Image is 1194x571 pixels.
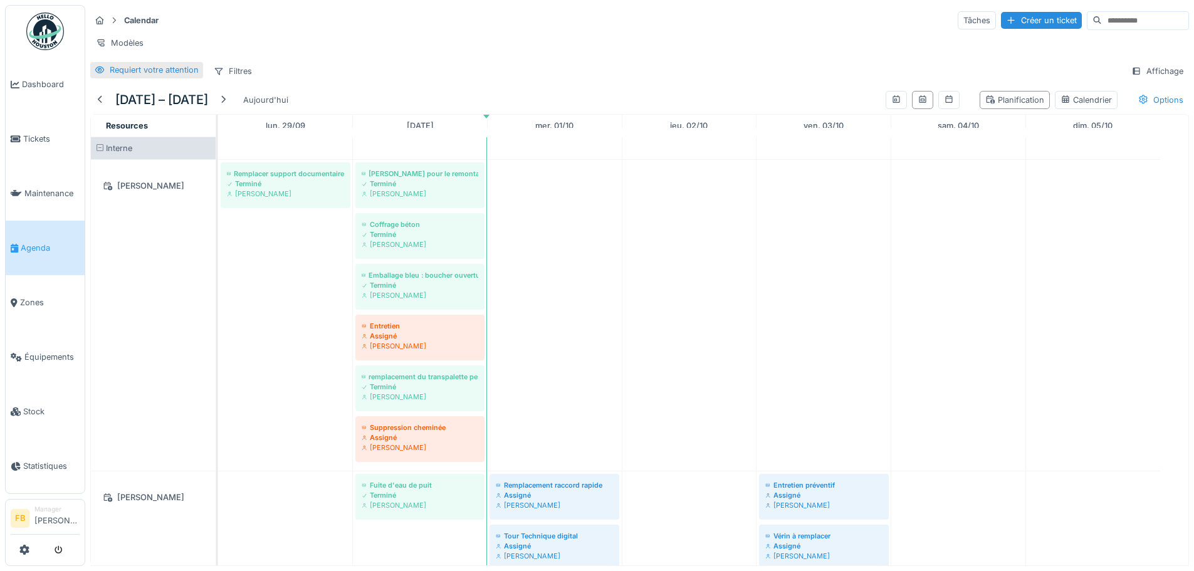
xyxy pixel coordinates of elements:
a: Tickets [6,112,85,166]
span: Équipements [24,351,80,363]
div: [PERSON_NAME] [362,189,478,199]
div: Assigné [765,541,882,551]
a: 30 septembre 2025 [404,117,437,134]
div: Terminé [362,382,478,392]
div: [PERSON_NAME] [362,443,478,453]
div: Affichage [1126,62,1189,80]
div: remplacement du transpalette peseur avec un roulement cassé par celui revenu de chez lejeune [362,372,478,382]
div: Filtres [208,62,258,80]
div: Remplacement raccord rapide [496,480,613,490]
a: Maintenance [6,166,85,221]
img: Badge_color-CXgf-gQk.svg [26,13,64,50]
div: Requiert votre attention [110,64,199,76]
div: [PERSON_NAME] [98,178,208,194]
div: [PERSON_NAME] [362,239,478,249]
div: [PERSON_NAME] [362,500,478,510]
span: Resources [106,121,148,130]
div: Remplacer support documentaire zone Affinage [227,169,344,179]
a: 1 octobre 2025 [532,117,577,134]
h5: [DATE] – [DATE] [115,92,208,107]
a: Agenda [6,221,85,275]
div: [PERSON_NAME] [227,189,344,199]
div: Assigné [362,331,478,341]
span: Maintenance [24,187,80,199]
div: [PERSON_NAME] [765,551,882,561]
div: Terminé [362,490,478,500]
span: Agenda [21,242,80,254]
div: Assigné [765,490,882,500]
div: Terminé [227,179,344,189]
strong: Calendar [119,14,164,26]
div: Assigné [496,541,613,551]
div: Suppression cheminée [362,422,478,432]
div: Terminé [362,179,478,189]
span: Stock [23,406,80,417]
div: Assigné [362,432,478,443]
a: 2 octobre 2025 [667,117,711,134]
li: FB [11,509,29,528]
div: [PERSON_NAME] [765,500,882,510]
span: Statistiques [23,460,80,472]
div: Modèles [90,34,149,52]
a: 5 octobre 2025 [1070,117,1116,134]
div: [PERSON_NAME] [362,290,478,300]
a: 3 octobre 2025 [800,117,847,134]
span: Zones [20,296,80,308]
div: Aujourd'hui [238,92,293,108]
a: 29 septembre 2025 [263,117,308,134]
div: [PERSON_NAME] [98,490,208,505]
li: [PERSON_NAME] [34,505,80,532]
span: Tickets [23,133,80,145]
div: Tour Technique digital [496,531,613,541]
div: Manager [34,505,80,514]
div: [PERSON_NAME] [496,500,613,510]
div: Coffrage béton [362,219,478,229]
div: [PERSON_NAME] pour le remontage d'une partie de tète de robot affinage [362,169,478,179]
a: Stock [6,384,85,439]
div: Planification [985,94,1044,106]
div: [PERSON_NAME] [496,551,613,561]
div: [PERSON_NAME] [362,392,478,402]
a: Statistiques [6,439,85,493]
a: Dashboard [6,57,85,112]
div: Vérin à remplacer [765,531,882,541]
div: Fuite d'eau de puit [362,480,478,490]
div: Options [1133,91,1189,109]
div: [PERSON_NAME] [362,341,478,351]
div: Entretien [362,321,478,331]
a: 4 octobre 2025 [935,117,982,134]
div: Terminé [362,280,478,290]
a: Zones [6,275,85,330]
div: Calendrier [1060,94,1112,106]
div: Tâches [958,11,996,29]
span: Interne [106,144,132,153]
div: Assigné [496,490,613,500]
div: Créer un ticket [1001,12,1082,29]
a: Équipements [6,330,85,384]
a: FB Manager[PERSON_NAME] [11,505,80,535]
div: Entretien préventif [765,480,882,490]
div: Emballage bleu : boucher ouverture vers chemin de câbles derrière armoire étiquette [362,270,478,280]
div: Terminé [362,229,478,239]
span: Dashboard [22,78,80,90]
